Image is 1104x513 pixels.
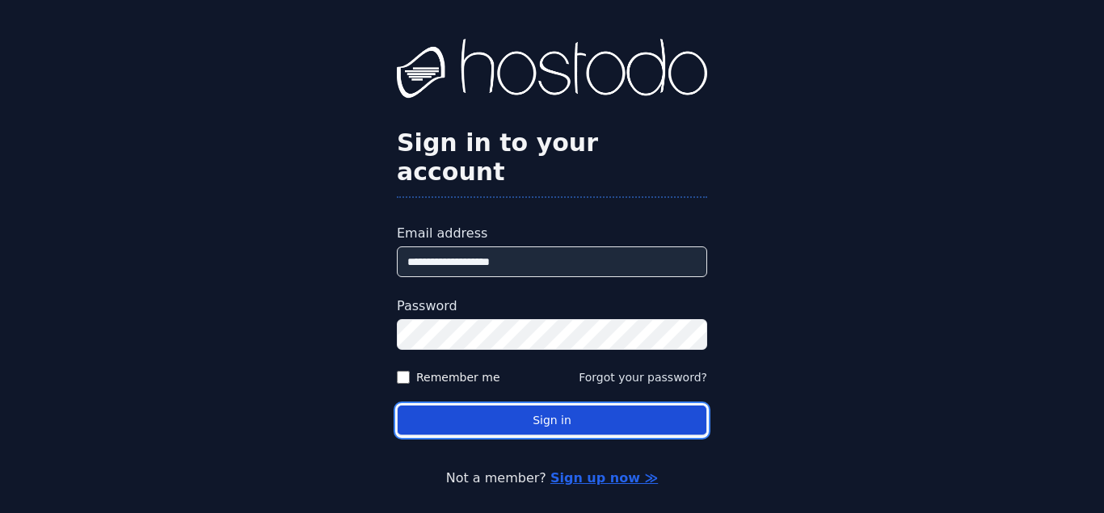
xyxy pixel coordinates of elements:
[397,128,707,187] h2: Sign in to your account
[416,369,500,385] label: Remember me
[397,39,707,103] img: Hostodo
[397,224,707,243] label: Email address
[550,470,658,486] a: Sign up now ≫
[397,405,707,436] button: Sign in
[78,469,1026,488] p: Not a member?
[579,369,707,385] button: Forgot your password?
[397,296,707,316] label: Password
